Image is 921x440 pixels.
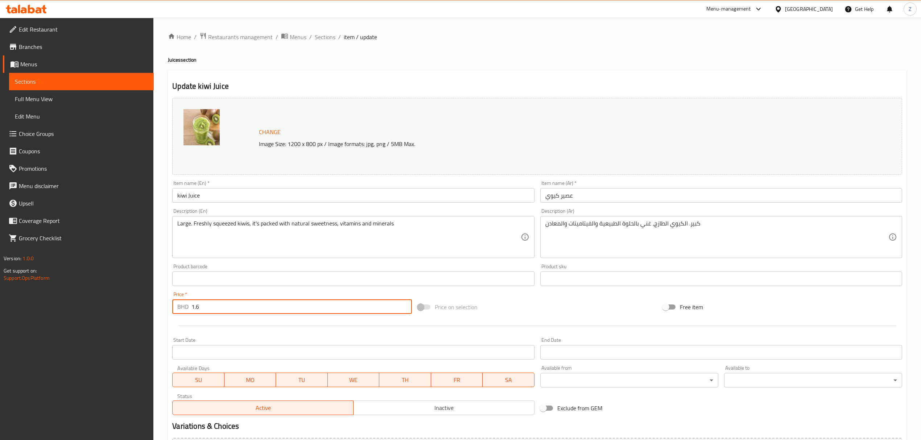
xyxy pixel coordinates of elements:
[227,375,273,385] span: MO
[353,400,534,415] button: Inactive
[175,375,221,385] span: SU
[545,220,888,254] textarea: كبير. الكيوي الطازج، غني بالحلوة الطبيعية والفيتامينات والمعادن
[4,273,50,283] a: Support.OpsPlatform
[19,129,148,138] span: Choice Groups
[15,95,148,103] span: Full Menu View
[199,32,273,42] a: Restaurants management
[3,125,154,142] a: Choice Groups
[486,375,532,385] span: SA
[19,182,148,190] span: Menu disclaimer
[540,271,902,286] input: Please enter product sku
[328,373,380,387] button: WE
[175,403,351,413] span: Active
[168,32,906,42] nav: breadcrumb
[785,5,833,13] div: [GEOGRAPHIC_DATA]
[20,60,148,69] span: Menus
[3,142,154,160] a: Coupons
[172,421,902,432] h2: Variations & Choices
[9,73,154,90] a: Sections
[290,33,306,41] span: Menus
[4,254,21,263] span: Version:
[3,195,154,212] a: Upsell
[172,373,224,387] button: SU
[276,33,278,41] li: /
[3,55,154,73] a: Menus
[434,375,480,385] span: FR
[19,25,148,34] span: Edit Restaurant
[3,177,154,195] a: Menu disclaimer
[909,5,912,13] span: Z
[706,5,751,13] div: Menu-management
[279,375,325,385] span: TU
[3,160,154,177] a: Promotions
[315,33,335,41] a: Sections
[483,373,534,387] button: SA
[338,33,341,41] li: /
[331,375,377,385] span: WE
[281,32,306,42] a: Menus
[3,21,154,38] a: Edit Restaurant
[9,108,154,125] a: Edit Menu
[168,33,191,41] a: Home
[540,373,718,387] div: ​
[208,33,273,41] span: Restaurants management
[431,373,483,387] button: FR
[19,42,148,51] span: Branches
[172,81,902,92] h2: Update kiwi Juice
[557,404,602,412] span: Exclude from GEM
[309,33,312,41] li: /
[172,400,354,415] button: Active
[276,373,328,387] button: TU
[19,234,148,242] span: Grocery Checklist
[19,164,148,173] span: Promotions
[15,77,148,86] span: Sections
[9,90,154,108] a: Full Menu View
[259,127,281,137] span: Change
[256,125,284,140] button: Change
[168,56,906,63] h4: Juices section
[344,33,377,41] span: item / update
[540,188,902,203] input: Enter name Ar
[177,220,520,254] textarea: Large. Freshly squeezed kiwis, it's packed with natural sweetness, vitamins and minerals
[172,271,534,286] input: Please enter product barcode
[256,140,786,148] p: Image Size: 1200 x 800 px / Image formats: jpg, png / 5MB Max.
[177,302,189,311] p: BHD
[19,147,148,155] span: Coupons
[382,375,428,385] span: TH
[224,373,276,387] button: MO
[3,212,154,229] a: Coverage Report
[183,109,220,145] img: Khwi_Juice638919885858034557.jpg
[172,188,534,203] input: Enter name En
[379,373,431,387] button: TH
[3,38,154,55] a: Branches
[22,254,34,263] span: 1.0.0
[191,299,412,314] input: Please enter price
[435,303,478,311] span: Price on selection
[356,403,532,413] span: Inactive
[3,229,154,247] a: Grocery Checklist
[19,199,148,208] span: Upsell
[19,216,148,225] span: Coverage Report
[194,33,197,41] li: /
[15,112,148,121] span: Edit Menu
[4,266,37,275] span: Get support on:
[724,373,902,387] div: ​
[680,303,703,311] span: Free item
